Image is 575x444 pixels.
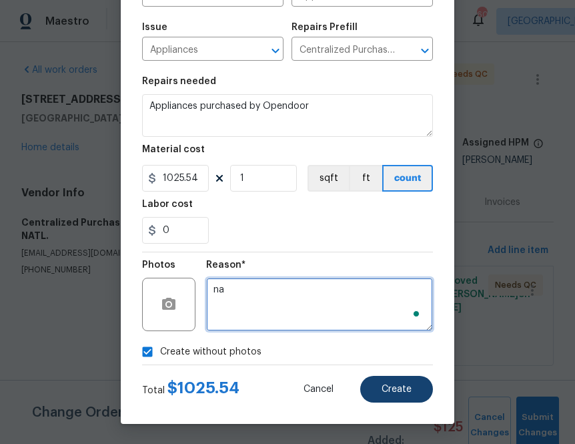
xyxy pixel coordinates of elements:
[266,41,285,60] button: Open
[142,200,193,209] h5: Labor cost
[308,165,349,192] button: sqft
[142,381,239,397] div: Total
[206,260,245,270] h5: Reason*
[382,165,433,192] button: count
[416,41,434,60] button: Open
[382,385,412,395] span: Create
[142,145,205,154] h5: Material cost
[142,94,433,137] textarea: Appliances purchased by Opendoor
[142,260,175,270] h5: Photos
[142,77,216,86] h5: Repairs needed
[167,380,239,396] span: $ 1025.54
[142,23,167,32] h5: Issue
[160,345,261,359] span: Create without photos
[349,165,382,192] button: ft
[304,385,334,395] span: Cancel
[282,376,355,403] button: Cancel
[360,376,433,403] button: Create
[292,23,358,32] h5: Repairs Prefill
[206,278,433,331] textarea: To enrich screen reader interactions, please activate Accessibility in Grammarly extension settings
